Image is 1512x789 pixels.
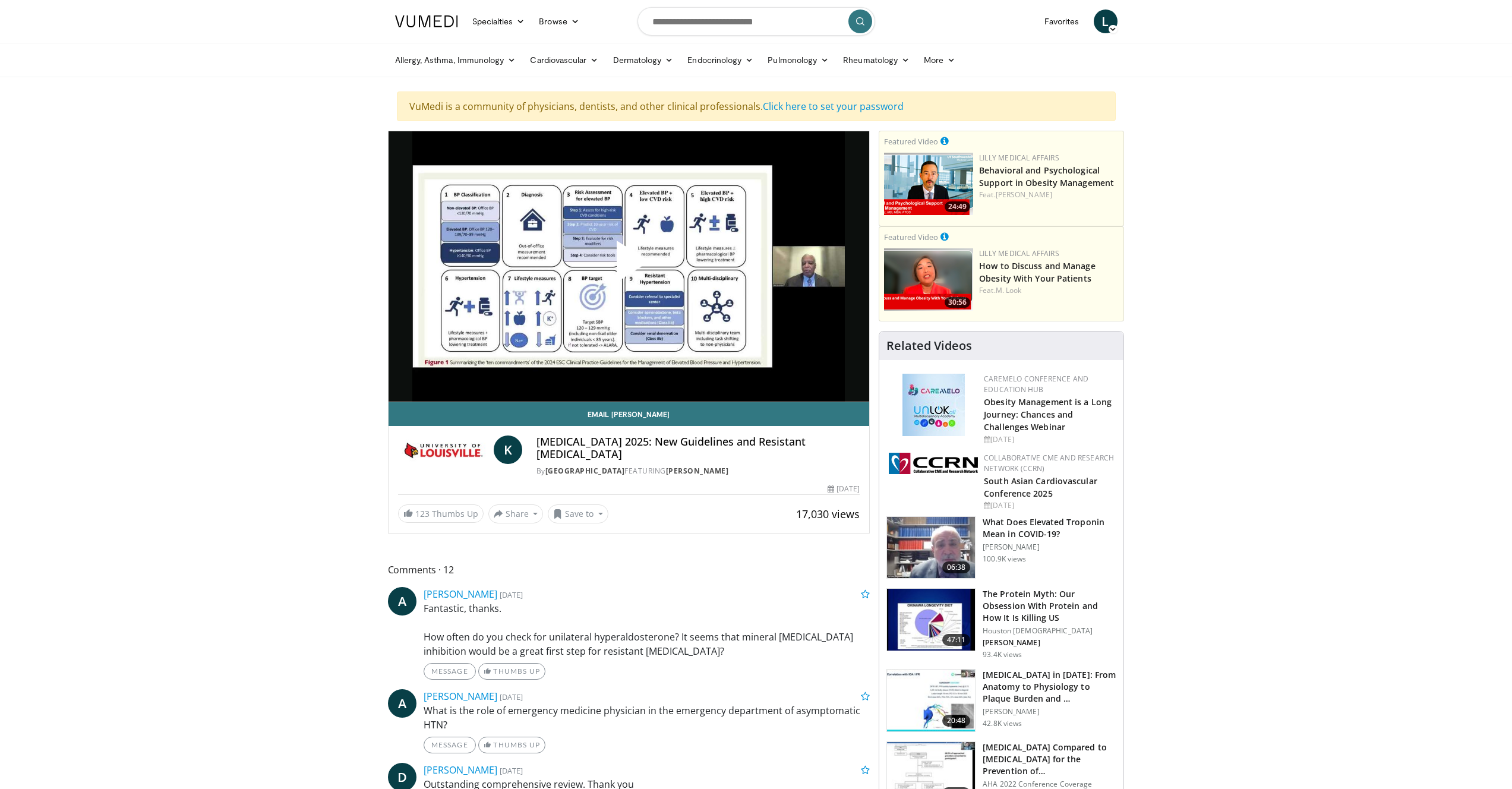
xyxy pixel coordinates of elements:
[548,504,608,523] button: Save to
[984,374,1088,394] a: CaReMeLO Conference and Education Hub
[523,48,605,72] a: Cardiovascular
[884,248,973,311] a: 30:56
[983,516,1116,540] h3: What Does Elevated Troponin Mean in COVID-19?
[796,507,860,521] span: 17,030 views
[983,669,1116,705] h3: [MEDICAL_DATA] in [DATE]: From Anatomy to Physiology to Plaque Burden and …
[494,435,522,464] a: K
[886,669,1116,732] a: 20:48 [MEDICAL_DATA] in [DATE]: From Anatomy to Physiology to Plaque Burden and … [PERSON_NAME] 4...
[424,601,870,658] p: Fantastic, thanks. How often do you check for unilateral hyperaldosterone? It seems that mineral ...
[536,466,860,476] div: By FEATURING
[983,741,1116,777] h3: [MEDICAL_DATA] Compared to [MEDICAL_DATA] for the Prevention of…
[637,7,875,36] input: Search topics, interventions
[884,232,938,242] small: Featured Video
[884,153,973,215] a: 24:49
[398,504,484,523] a: 123 Thumbs Up
[983,588,1116,624] h3: The Protein Myth: Our Obsession With Protein and How It Is Killing US
[996,190,1052,200] a: [PERSON_NAME]
[389,131,870,402] video-js: Video Player
[983,707,1116,717] p: [PERSON_NAME]
[983,719,1022,728] p: 42.8K views
[887,670,975,731] img: 823da73b-7a00-425d-bb7f-45c8b03b10c3.150x105_q85_crop-smart_upscale.jpg
[945,297,970,308] span: 30:56
[984,500,1114,511] div: [DATE]
[983,779,1116,789] p: AHA 2022 Conference Coverage
[488,504,544,523] button: Share
[398,435,489,464] img: University of Louisville
[536,435,860,461] h4: [MEDICAL_DATA] 2025: New Guidelines and Resistant [MEDICAL_DATA]
[902,374,965,436] img: 45df64a9-a6de-482c-8a90-ada250f7980c.png.150x105_q85_autocrop_double_scale_upscale_version-0.2.jpg
[606,48,681,72] a: Dermatology
[886,516,1116,579] a: 06:38 What Does Elevated Troponin Mean in COVID-19? [PERSON_NAME] 100.9K views
[942,715,971,727] span: 20:48
[680,48,760,72] a: Endocrinology
[884,248,973,311] img: c98a6a29-1ea0-4bd5-8cf5-4d1e188984a7.png.150x105_q85_crop-smart_upscale.png
[388,48,523,72] a: Allergy, Asthma, Immunology
[545,466,625,476] a: [GEOGRAPHIC_DATA]
[424,763,497,777] a: [PERSON_NAME]
[388,689,416,718] a: A
[979,190,1119,200] div: Feat.
[424,703,870,732] p: What is the role of emergency medicine physician in the emergency department of asymptomatic HTN?
[983,650,1022,659] p: 93.4K views
[942,634,971,646] span: 47:11
[828,484,860,494] div: [DATE]
[532,10,586,33] a: Browse
[886,339,972,353] h4: Related Videos
[500,765,523,776] small: [DATE]
[763,100,904,113] a: Click here to set your password
[884,153,973,215] img: ba3304f6-7838-4e41-9c0f-2e31ebde6754.png.150x105_q85_crop-smart_upscale.png
[942,561,971,573] span: 06:38
[984,434,1114,445] div: [DATE]
[917,48,962,72] a: More
[424,663,476,680] a: Message
[397,91,1116,121] div: VuMedi is a community of physicians, dentists, and other clinical professionals.
[945,201,970,212] span: 24:49
[666,466,729,476] a: [PERSON_NAME]
[836,48,917,72] a: Rheumatology
[388,587,416,616] a: A
[887,517,975,579] img: 98daf78a-1d22-4ebe-927e-10afe95ffd94.150x105_q85_crop-smart_upscale.jpg
[389,402,870,426] a: Email [PERSON_NAME]
[415,508,430,519] span: 123
[984,475,1097,499] a: South Asian Cardiovascular Conference 2025
[522,208,736,324] button: Play Video
[760,48,836,72] a: Pulmonology
[478,663,545,680] a: Thumbs Up
[388,562,870,577] span: Comments 12
[424,737,476,753] a: Message
[424,588,497,601] a: [PERSON_NAME]
[996,285,1022,295] a: M. Look
[1094,10,1118,33] a: L
[424,690,497,703] a: [PERSON_NAME]
[979,248,1059,258] a: Lilly Medical Affairs
[887,589,975,651] img: b7b8b05e-5021-418b-a89a-60a270e7cf82.150x105_q85_crop-smart_upscale.jpg
[884,136,938,147] small: Featured Video
[979,260,1096,284] a: How to Discuss and Manage Obesity With Your Patients
[983,554,1026,564] p: 100.9K views
[979,285,1119,296] div: Feat.
[500,589,523,600] small: [DATE]
[979,165,1114,188] a: Behavioral and Psychological Support in Obesity Management
[886,588,1116,659] a: 47:11 The Protein Myth: Our Obsession With Protein and How It Is Killing US Houston [DEMOGRAPHIC_...
[465,10,532,33] a: Specialties
[984,396,1112,433] a: Obesity Management is a Long Journey: Chances and Challenges Webinar
[979,153,1059,163] a: Lilly Medical Affairs
[1037,10,1087,33] a: Favorites
[983,626,1116,636] p: Houston [DEMOGRAPHIC_DATA]
[500,692,523,702] small: [DATE]
[983,542,1116,552] p: [PERSON_NAME]
[478,737,545,753] a: Thumbs Up
[889,453,978,474] img: a04ee3ba-8487-4636-b0fb-5e8d268f3737.png.150x105_q85_autocrop_double_scale_upscale_version-0.2.png
[983,638,1116,648] p: [PERSON_NAME]
[984,453,1114,474] a: Collaborative CME and Research Network (CCRN)
[395,15,458,27] img: VuMedi Logo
